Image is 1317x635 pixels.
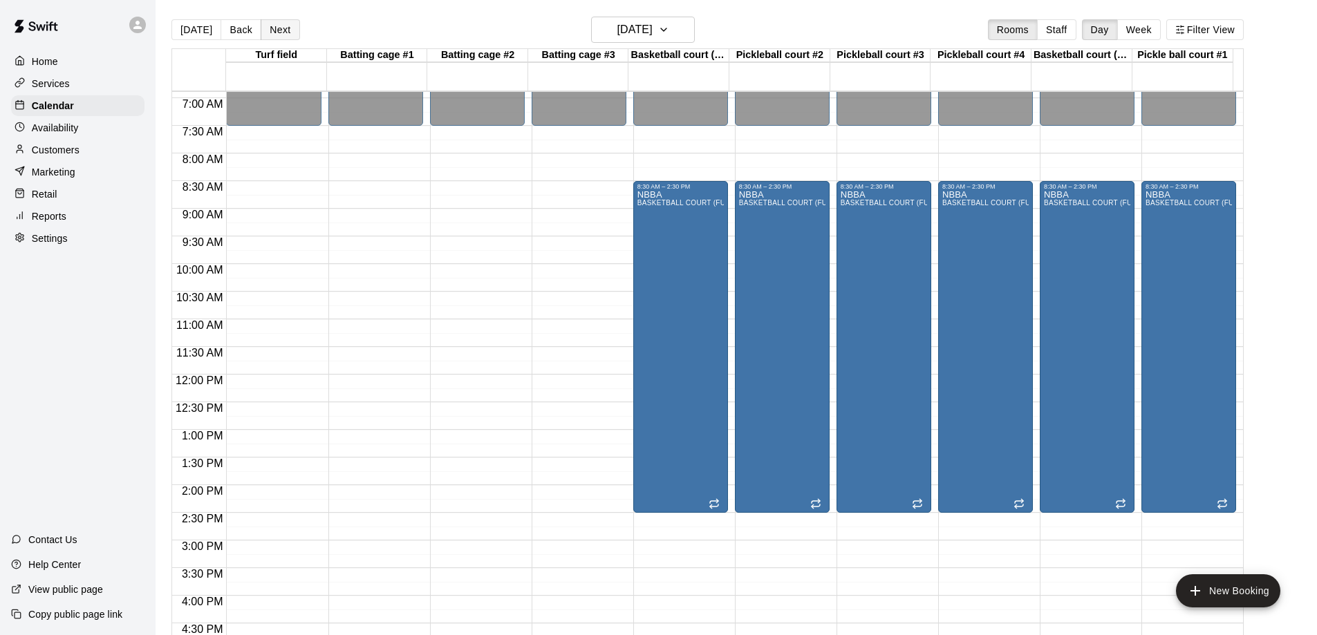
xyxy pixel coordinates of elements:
span: Recurring event [1115,498,1126,509]
div: Batting cage #3 [528,49,629,62]
span: Recurring event [1014,498,1025,509]
a: Calendar [11,95,144,116]
button: Next [261,19,299,40]
button: [DATE] [171,19,221,40]
span: BASKETBALL COURT (FULL) [1044,199,1143,207]
p: Availability [32,121,79,135]
span: 2:00 PM [178,485,227,497]
p: View public page [28,582,103,596]
div: Pickle ball court #1 [1132,49,1233,62]
button: [DATE] [591,17,695,43]
div: 8:30 AM – 2:30 PM: NBBA [735,181,830,513]
button: Week [1117,19,1161,40]
div: Basketball court (half) [1031,49,1132,62]
p: Reports [32,209,66,223]
div: 8:30 AM – 2:30 PM [739,183,825,190]
span: 11:00 AM [173,319,227,331]
span: 2:30 PM [178,513,227,524]
p: Home [32,55,58,68]
div: Turf field [226,49,327,62]
span: 4:30 PM [178,623,227,635]
span: 4:00 PM [178,596,227,607]
a: Reports [11,206,144,227]
a: Availability [11,117,144,138]
span: 12:30 PM [172,402,226,414]
span: 1:30 PM [178,457,227,469]
div: 8:30 AM – 2:30 PM [1044,183,1130,190]
div: 8:30 AM – 2:30 PM [1146,183,1232,190]
span: BASKETBALL COURT (FULL) [942,199,1041,207]
p: Customers [32,143,80,157]
span: 1:00 PM [178,430,227,442]
a: Home [11,51,144,72]
p: Calendar [32,99,74,113]
div: Batting cage #1 [327,49,428,62]
span: 3:00 PM [178,540,227,552]
span: BASKETBALL COURT (FULL) [1146,199,1244,207]
span: 9:00 AM [179,209,227,220]
a: Services [11,73,144,94]
span: 12:00 PM [172,375,226,386]
span: 11:30 AM [173,347,227,359]
div: 8:30 AM – 2:30 PM: NBBA [837,181,931,513]
div: 8:30 AM – 2:30 PM: NBBA [633,181,728,513]
div: 8:30 AM – 2:30 PM [841,183,927,190]
span: 8:30 AM [179,181,227,193]
button: Staff [1037,19,1076,40]
p: Copy public page link [28,607,122,621]
span: 10:00 AM [173,264,227,276]
span: 7:00 AM [179,98,227,110]
span: BASKETBALL COURT (FULL) [739,199,838,207]
span: 3:30 PM [178,568,227,580]
button: add [1176,574,1280,607]
p: Retail [32,187,57,201]
span: Recurring event [1217,498,1228,509]
div: 8:30 AM – 2:30 PM [637,183,724,190]
div: 8:30 AM – 2:30 PM: NBBA [1141,181,1236,513]
div: Pickleball court #2 [729,49,830,62]
span: Recurring event [912,498,923,509]
div: Basketball court (full) [628,49,729,62]
button: Back [221,19,261,40]
p: Contact Us [28,533,77,547]
a: Customers [11,140,144,160]
h6: [DATE] [617,20,653,39]
button: Filter View [1166,19,1244,40]
a: Marketing [11,162,144,182]
a: Settings [11,228,144,249]
span: 8:00 AM [179,153,227,165]
span: BASKETBALL COURT (FULL) [841,199,940,207]
p: Help Center [28,558,81,571]
button: Rooms [988,19,1038,40]
button: Day [1082,19,1118,40]
p: Services [32,77,70,91]
div: 8:30 AM – 2:30 PM [942,183,1029,190]
div: 8:30 AM – 2:30 PM: NBBA [938,181,1033,513]
div: Batting cage #2 [427,49,528,62]
span: 7:30 AM [179,126,227,138]
p: Settings [32,231,68,245]
div: Pickleball court #4 [931,49,1031,62]
span: 10:30 AM [173,292,227,303]
a: Retail [11,184,144,205]
p: Marketing [32,165,75,179]
span: 9:30 AM [179,236,227,248]
div: Pickleball court #3 [830,49,931,62]
span: Recurring event [810,498,821,509]
span: Recurring event [709,498,720,509]
div: 8:30 AM – 2:30 PM: NBBA [1040,181,1134,513]
span: BASKETBALL COURT (FULL) [637,199,736,207]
